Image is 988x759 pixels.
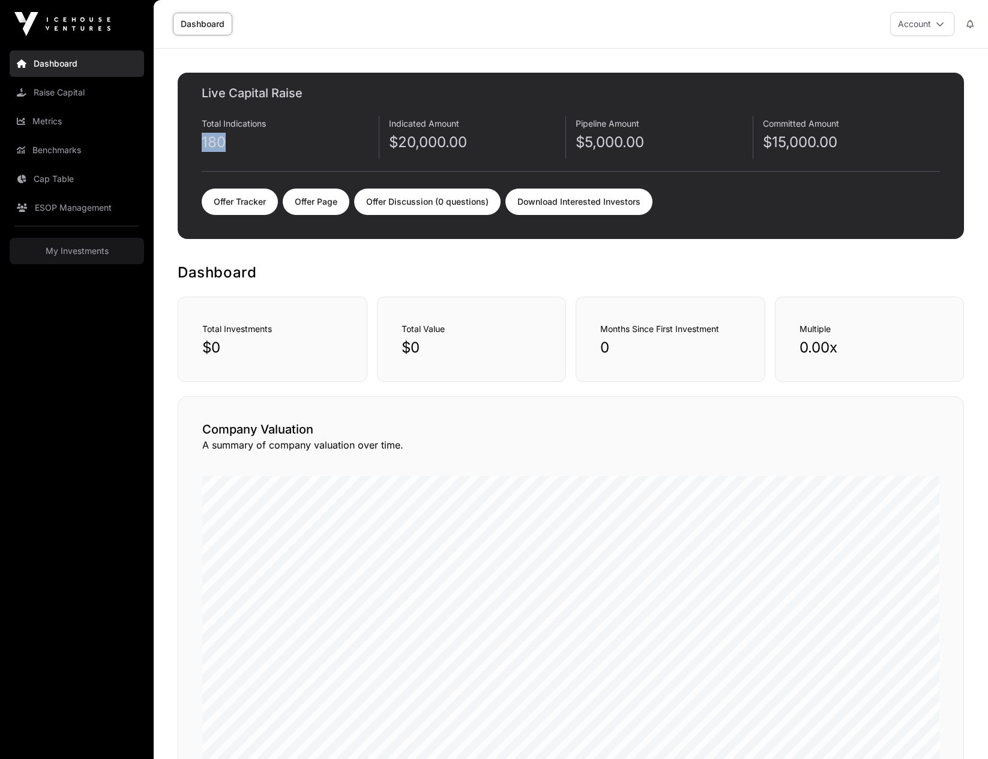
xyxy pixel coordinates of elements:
a: Offer Page [283,189,349,215]
span: Pipeline Amount [576,118,639,129]
span: Months Since First Investment [600,324,719,334]
p: $20,000.00 [389,133,566,152]
a: Dashboard [173,13,232,35]
h2: Live Capital Raise [202,85,940,101]
p: A summary of company valuation over time. [202,438,939,452]
a: Offer Tracker [202,189,278,215]
img: Icehouse Ventures Logo [14,12,110,36]
p: 180 [202,133,379,152]
a: Offer Discussion (0 questions) [354,189,501,215]
a: Download Interested Investors [505,189,652,215]
h2: Company Valuation [202,421,939,438]
a: ESOP Management [10,195,144,221]
iframe: Chat Widget [928,701,988,759]
p: $0 [402,338,542,357]
span: Total Indications [202,118,266,129]
p: $15,000.00 [763,133,941,152]
p: 0 [600,338,741,357]
a: Raise Capital [10,79,144,106]
span: Indicated Amount [389,118,459,129]
p: $5,000.00 [576,133,753,152]
a: Cap Table [10,166,144,192]
a: Benchmarks [10,137,144,163]
p: 0.00x [800,338,940,357]
a: Metrics [10,108,144,135]
span: Committed Amount [763,118,839,129]
button: Account [890,12,954,36]
span: Multiple [800,324,831,334]
span: Total Value [402,324,445,334]
h1: Dashboard [178,263,964,282]
a: My Investments [10,238,144,264]
p: $0 [202,338,343,357]
a: Dashboard [10,50,144,77]
span: Total Investments [202,324,272,334]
